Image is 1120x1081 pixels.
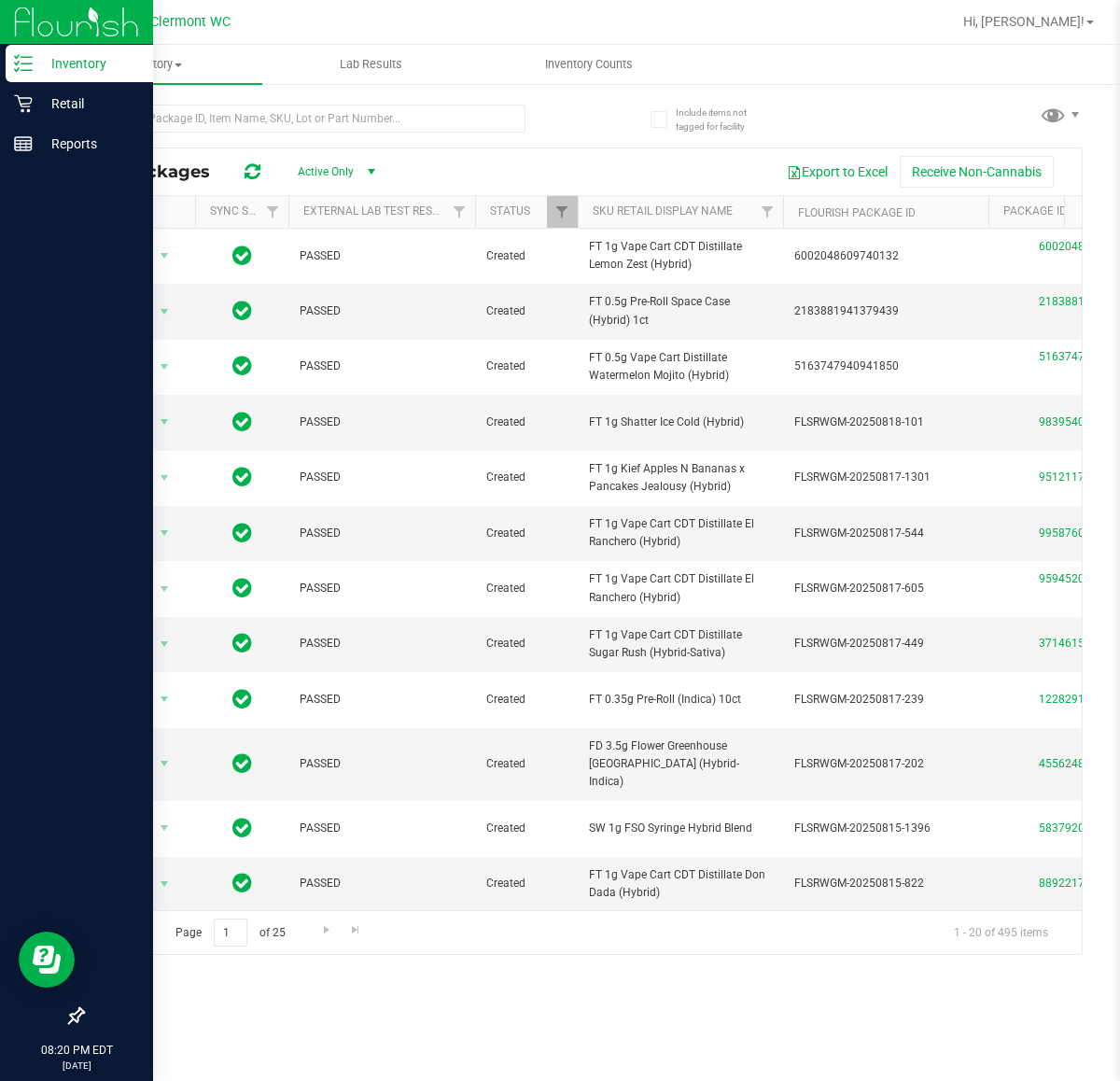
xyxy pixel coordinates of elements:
span: select [153,815,176,841]
span: PASSED [300,820,464,837]
span: PASSED [300,691,464,709]
span: In Sync [232,815,252,841]
span: 6002048609740132 [794,247,977,265]
inline-svg: Inventory [14,54,33,73]
inline-svg: Retail [14,94,33,113]
span: In Sync [232,686,252,712]
span: Created [486,635,567,653]
a: SKU Retail Display Name [593,204,733,218]
span: PASSED [300,358,464,375]
span: In Sync [232,298,252,324]
span: In Sync [232,520,252,546]
span: In Sync [232,353,252,379]
span: Created [486,302,567,320]
span: FT 0.5g Pre-Roll Space Case (Hybrid) 1ct [589,293,772,329]
p: 08:20 PM EDT [8,1042,145,1059]
span: select [153,631,176,657]
a: Status [490,204,530,218]
p: Reports [33,133,145,155]
span: select [153,871,176,897]
span: select [153,243,176,269]
p: Inventory [33,52,145,75]
button: Receive Non-Cannabis [900,156,1054,188]
span: In Sync [232,870,252,896]
span: PASSED [300,580,464,597]
span: select [153,299,176,325]
span: FLSRWGM-20250817-1301 [794,469,977,486]
span: PASSED [300,635,464,653]
span: Created [486,691,567,709]
span: FT 1g Vape Cart CDT Distillate Sugar Rush (Hybrid-Sativa) [589,626,772,662]
span: FD 3.5g Flower Greenhouse [GEOGRAPHIC_DATA] (Hybrid-Indica) [589,737,772,792]
span: Inventory [45,56,262,73]
span: PASSED [300,302,464,320]
span: FT 0.35g Pre-Roll (Indica) 10ct [589,691,772,709]
a: Filter [258,196,288,228]
span: PASSED [300,414,464,431]
span: In Sync [232,243,252,269]
span: Created [486,469,567,486]
span: In Sync [232,751,252,777]
span: 1 - 20 of 495 items [939,919,1063,947]
span: In Sync [232,575,252,601]
iframe: Resource center [19,932,75,988]
a: Go to the next page [313,919,340,944]
span: FT 1g Kief Apples N Bananas x Pancakes Jealousy (Hybrid) [589,460,772,496]
span: FT 1g Vape Cart CDT Distillate Don Dada (Hybrid) [589,866,772,902]
span: FT 0.5g Vape Cart Distillate Watermelon Mojito (Hybrid) [589,349,772,385]
span: select [153,409,176,435]
span: select [153,751,176,777]
span: FLSRWGM-20250815-822 [794,875,977,892]
span: FLSRWGM-20250817-202 [794,755,977,773]
span: In Sync [232,464,252,490]
span: PASSED [300,469,464,486]
p: Retail [33,92,145,115]
p: [DATE] [8,1059,145,1073]
input: Search Package ID, Item Name, SKU, Lot or Part Number... [82,105,525,133]
span: Created [486,414,567,431]
span: FLSRWGM-20250817-605 [794,580,977,597]
span: All Packages [97,161,229,182]
span: select [153,465,176,491]
a: Sync Status [210,204,282,218]
span: In Sync [232,409,252,435]
input: 1 [214,919,247,948]
span: Created [486,820,567,837]
a: Go to the last page [343,919,370,944]
a: Filter [444,196,475,228]
span: Created [486,525,567,542]
span: In Sync [232,630,252,656]
span: FT 1g Shatter Ice Cold (Hybrid) [589,414,772,431]
span: PASSED [300,247,464,265]
span: Created [486,875,567,892]
a: Package ID [1003,204,1067,218]
span: select [153,520,176,546]
span: PASSED [300,755,464,773]
span: 2183881941379439 [794,302,977,320]
button: Export to Excel [775,156,900,188]
span: FLSRWGM-20250817-544 [794,525,977,542]
span: SW 1g FSO Syringe Hybrid Blend [589,820,772,837]
span: Clermont WC [150,14,231,30]
span: Page of 25 [160,919,301,948]
span: FLSRWGM-20250815-1396 [794,820,977,837]
span: FT 1g Vape Cart CDT Distillate El Ranchero (Hybrid) [589,570,772,606]
span: FLSRWGM-20250818-101 [794,414,977,431]
span: Inventory Counts [520,56,658,73]
a: External Lab Test Result [303,204,450,218]
span: Lab Results [315,56,427,73]
a: Inventory [45,45,262,84]
span: FT 1g Vape Cart CDT Distillate El Ranchero (Hybrid) [589,515,772,551]
span: Created [486,580,567,597]
a: Inventory Counts [480,45,697,84]
span: Created [486,358,567,375]
span: PASSED [300,525,464,542]
a: Flourish Package ID [798,206,916,219]
span: Created [486,247,567,265]
a: Lab Results [262,45,480,84]
span: Hi, [PERSON_NAME]! [963,14,1085,29]
span: FT 1g Vape Cart CDT Distillate Lemon Zest (Hybrid) [589,238,772,274]
span: 5163747940941850 [794,358,977,375]
span: FLSRWGM-20250817-449 [794,635,977,653]
span: FLSRWGM-20250817-239 [794,691,977,709]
